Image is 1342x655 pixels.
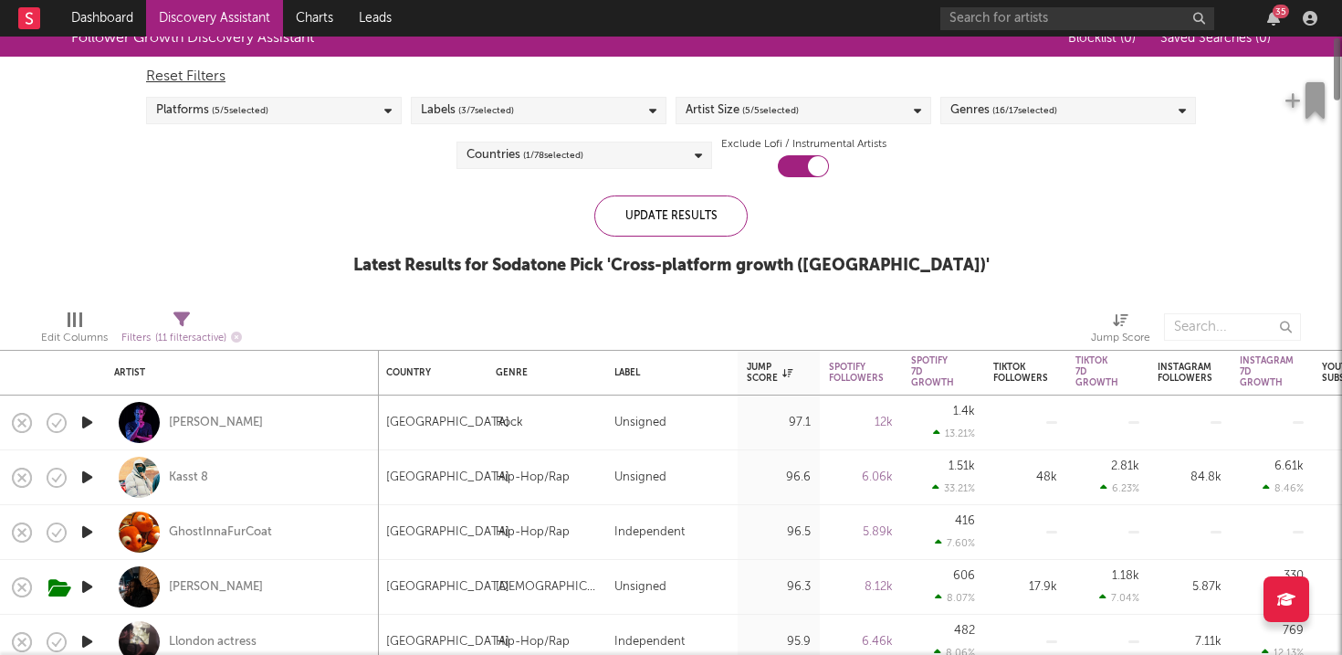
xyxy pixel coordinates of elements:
div: Artist [114,367,361,378]
div: Filters [121,327,242,350]
div: Independent [614,631,685,653]
div: 1.4k [953,406,975,417]
span: Saved Searches [1160,32,1271,45]
div: Rock [496,412,523,434]
div: Instagram Followers [1158,362,1212,384]
span: ( 3 / 7 selected) [458,100,514,121]
div: Country [386,367,468,378]
span: ( 1 / 78 selected) [523,144,583,166]
span: ( 11 filters active) [155,333,226,343]
label: Exclude Lofi / Instrumental Artists [721,133,886,155]
div: 8.12k [829,576,893,598]
div: [GEOGRAPHIC_DATA] [386,412,509,434]
a: [PERSON_NAME] [169,579,263,596]
div: 17.9k [993,576,1057,598]
div: 1.18k [1112,570,1139,582]
div: 48k [993,467,1057,489]
div: Spotify 7D Growth [911,355,954,388]
div: Update Results [594,195,748,237]
div: 6.23 % [1100,482,1139,494]
div: Countries [467,144,583,166]
a: GhostInnaFurCoat [169,524,272,541]
div: Genres [950,100,1057,121]
input: Search for artists [940,7,1214,30]
div: Edit Columns [41,327,108,349]
div: Jump Score [1091,327,1150,349]
div: 96.6 [747,467,811,489]
span: ( 5 / 5 selected) [742,100,799,121]
div: 35 [1273,5,1289,18]
div: Jump Score [1091,304,1150,357]
div: Spotify Followers [829,362,884,384]
div: 7.11k [1158,631,1221,653]
div: 96.5 [747,522,811,544]
div: 8.07 % [935,592,975,604]
div: 2.81k [1111,460,1139,472]
div: Reset Filters [146,66,1196,88]
div: 13.21 % [933,428,975,439]
div: 5.89k [829,522,893,544]
div: Unsigned [614,576,666,598]
div: Hip-Hop/Rap [496,522,570,544]
div: 96.3 [747,576,811,598]
div: 482 [954,625,975,637]
a: Llondon actress [169,634,257,650]
div: 1.51k [949,460,975,472]
div: Platforms [156,100,268,121]
div: Label [614,367,719,378]
div: 6.06k [829,467,893,489]
div: Follower Growth Discovery Assistant [71,27,314,49]
div: [GEOGRAPHIC_DATA] [386,631,509,653]
div: Artist Size [686,100,799,121]
div: Hip-Hop/Rap [496,631,570,653]
div: Edit Columns [41,304,108,357]
div: Latest Results for Sodatone Pick ' Cross-platform growth ([GEOGRAPHIC_DATA]) ' [353,255,990,277]
div: Labels [421,100,514,121]
div: Filters(11 filters active) [121,304,242,357]
div: 97.1 [747,412,811,434]
div: 6.61k [1274,460,1304,472]
div: Instagram 7D Growth [1240,355,1294,388]
div: 7.04 % [1099,592,1139,604]
div: Genre [496,367,587,378]
div: 84.8k [1158,467,1221,489]
div: Unsigned [614,467,666,489]
div: Jump Score [747,362,792,384]
button: Saved Searches (0) [1155,31,1271,46]
div: 33.21 % [932,482,975,494]
div: [GEOGRAPHIC_DATA] [386,576,509,598]
span: ( 16 / 17 selected) [992,100,1057,121]
div: 95.9 [747,631,811,653]
input: Search... [1164,313,1301,341]
div: 606 [953,570,975,582]
span: Blocklist [1068,32,1136,45]
div: Tiktok 7D Growth [1075,355,1118,388]
div: 769 [1283,625,1304,637]
a: [PERSON_NAME] [169,415,263,431]
div: [GEOGRAPHIC_DATA] [386,467,509,489]
div: Independent [614,522,685,544]
div: 6.46k [829,631,893,653]
span: ( 0 ) [1255,32,1271,45]
div: [DEMOGRAPHIC_DATA] [496,576,596,598]
div: 7.60 % [935,537,975,549]
div: Tiktok Followers [993,362,1048,384]
div: 8.46 % [1263,482,1304,494]
div: 416 [955,515,975,527]
div: Hip-Hop/Rap [496,467,570,489]
span: ( 5 / 5 selected) [212,100,268,121]
button: 35 [1267,11,1280,26]
div: 5.87k [1158,576,1221,598]
a: Kasst 8 [169,470,208,486]
div: Unsigned [614,412,666,434]
span: ( 0 ) [1120,32,1136,45]
div: [GEOGRAPHIC_DATA] [386,522,509,544]
div: 12k [829,412,893,434]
